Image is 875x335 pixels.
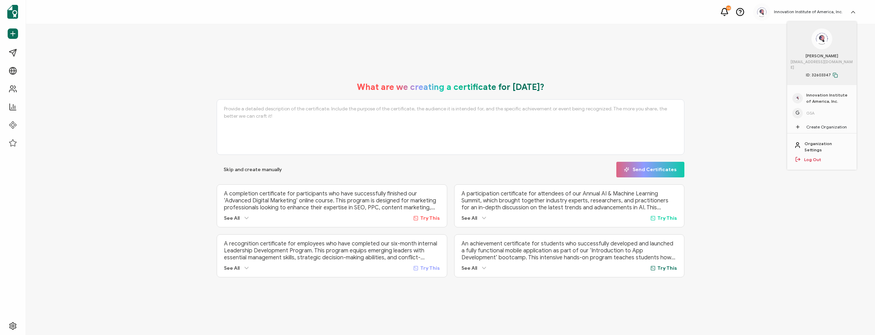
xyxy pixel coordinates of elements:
[420,215,440,221] span: Try This
[806,124,847,130] span: Create Organization
[420,265,440,271] span: Try This
[224,240,440,261] p: A recognition certificate for employees who have completed our six-month internal Leadership Deve...
[806,72,838,78] span: ID: 32603347
[804,157,821,163] a: Log Out
[461,190,677,211] p: A participation certificate for attendees of our Annual AI & Machine Learning Summit, which broug...
[461,240,677,261] p: An achievement certificate for students who successfully developed and launched a fully functiona...
[616,162,684,177] button: Send Certificates
[461,265,477,271] span: See All
[815,32,828,45] img: 6bf2852c-e308-426a-b5fd-3d20c6c52392.png
[224,167,282,172] span: Skip and create manually
[795,109,800,117] span: G
[840,302,875,335] iframe: Chat Widget
[7,5,18,19] img: sertifier-logomark-colored.svg
[357,82,544,92] h1: What are we creating a certificate for [DATE]?
[806,92,851,104] span: Innovation Institute of America, Inc.
[806,53,838,59] span: [PERSON_NAME]
[624,167,677,172] span: Send Certificates
[795,95,800,101] img: 6bf2852c-e308-426a-b5fd-3d20c6c52392.png
[657,215,677,221] span: Try This
[774,9,843,14] h5: Innovation Institute of America, Inc.
[217,162,289,177] button: Skip and create manually
[224,190,440,211] p: A completion certificate for participants who have successfully finished our ‘Advanced Digital Ma...
[224,215,240,221] span: See All
[757,7,767,17] img: 6bf2852c-e308-426a-b5fd-3d20c6c52392.png
[726,6,731,10] div: 10
[657,265,677,271] span: Try This
[805,141,850,153] a: Organization Settings
[224,265,240,271] span: See All
[461,215,477,221] span: See All
[806,110,815,116] span: GSA
[791,59,853,70] span: [EMAIL_ADDRESS][DOMAIN_NAME]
